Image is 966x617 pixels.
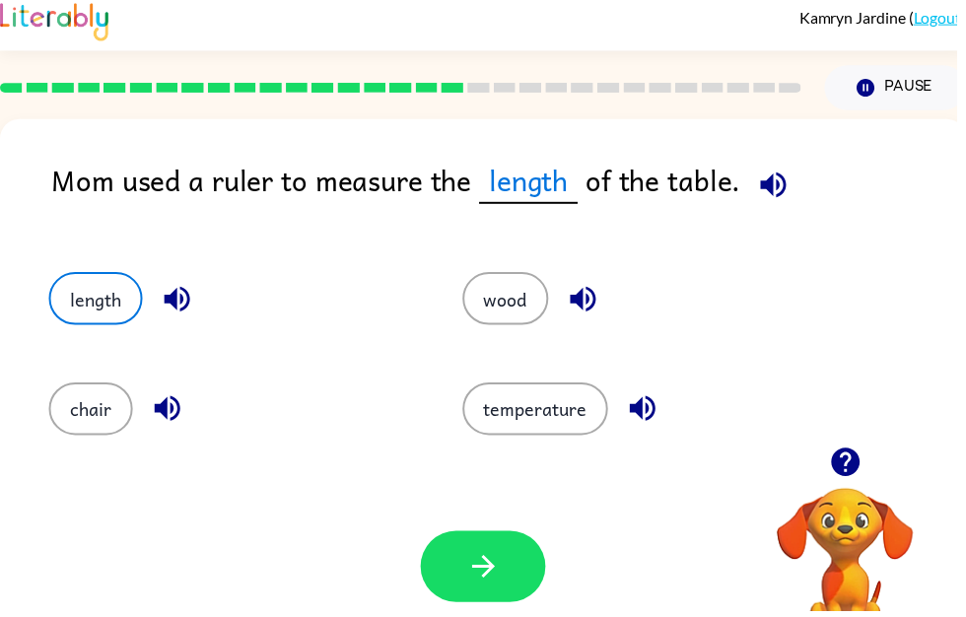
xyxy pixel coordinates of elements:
[467,386,614,440] button: temperature
[484,160,584,206] span: length
[807,8,918,27] span: Kamryn Jardine
[49,386,134,440] button: chair
[467,275,554,328] button: wood
[49,275,144,328] button: length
